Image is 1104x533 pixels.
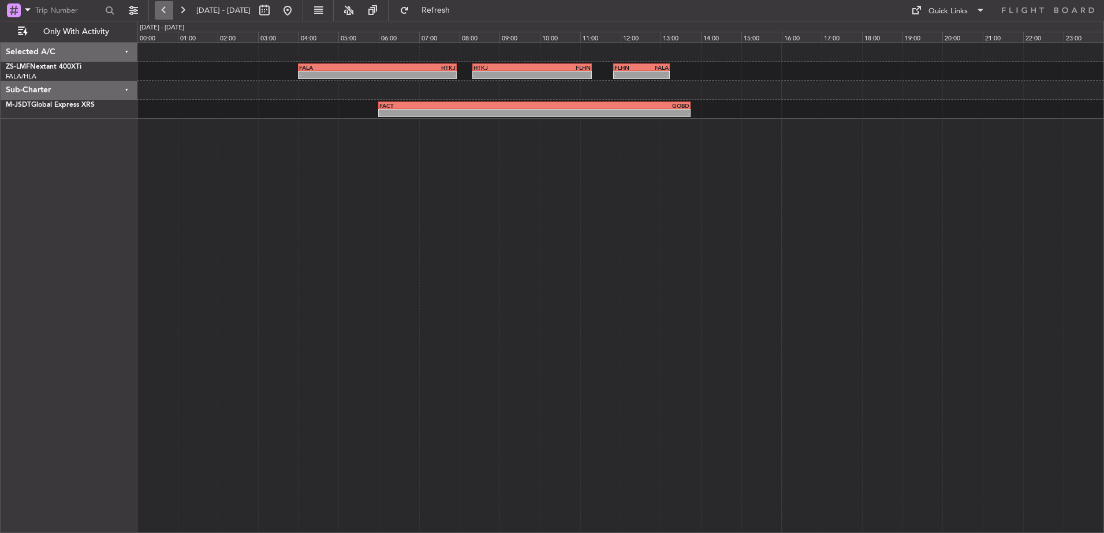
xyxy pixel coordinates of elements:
[419,32,460,42] div: 07:00
[641,64,669,71] div: FALA
[614,64,641,71] div: FLHN
[614,72,641,78] div: -
[535,110,689,117] div: -
[621,32,661,42] div: 12:00
[30,28,122,36] span: Only With Activity
[460,32,500,42] div: 08:00
[902,32,943,42] div: 19:00
[6,102,95,108] a: M-JSDTGlobal Express XRS
[377,64,455,71] div: HTKJ
[196,5,251,16] span: [DATE] - [DATE]
[35,2,102,19] input: Trip Number
[379,32,419,42] div: 06:00
[379,110,534,117] div: -
[741,32,782,42] div: 15:00
[6,63,81,70] a: ZS-LMFNextant 400XTi
[299,64,377,71] div: FALA
[13,22,125,41] button: Only With Activity
[338,32,379,42] div: 05:00
[473,72,532,78] div: -
[532,64,591,71] div: FLHN
[580,32,621,42] div: 11:00
[218,32,258,42] div: 02:00
[535,102,689,109] div: GOBD
[540,32,580,42] div: 10:00
[928,6,968,17] div: Quick Links
[782,32,822,42] div: 16:00
[6,63,30,70] span: ZS-LMF
[6,102,31,108] span: M-JSDT
[822,32,862,42] div: 17:00
[137,32,178,42] div: 00:00
[862,32,902,42] div: 18:00
[532,72,591,78] div: -
[473,64,532,71] div: HTKJ
[1023,32,1064,42] div: 22:00
[983,32,1023,42] div: 21:00
[394,1,464,20] button: Refresh
[701,32,741,42] div: 14:00
[377,72,455,78] div: -
[412,6,460,14] span: Refresh
[1064,32,1104,42] div: 23:00
[299,72,377,78] div: -
[905,1,991,20] button: Quick Links
[942,32,983,42] div: 20:00
[258,32,299,42] div: 03:00
[140,23,184,33] div: [DATE] - [DATE]
[499,32,540,42] div: 09:00
[6,72,36,81] a: FALA/HLA
[641,72,669,78] div: -
[178,32,218,42] div: 01:00
[379,102,534,109] div: FACT
[299,32,339,42] div: 04:00
[661,32,701,42] div: 13:00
